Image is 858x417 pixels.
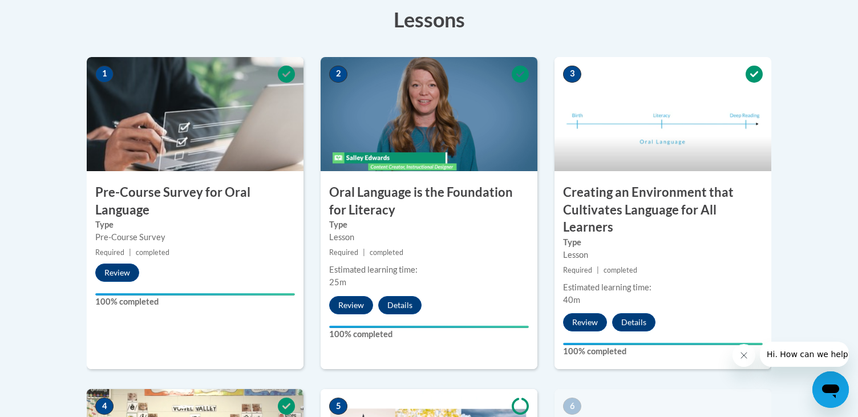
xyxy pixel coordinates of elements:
h3: Creating an Environment that Cultivates Language for All Learners [555,184,771,236]
iframe: Message from company [760,342,849,367]
h3: Oral Language is the Foundation for Literacy [321,184,537,219]
span: completed [604,266,637,274]
iframe: Close message [732,344,755,367]
span: Required [329,248,358,257]
iframe: Button to launch messaging window [812,371,849,408]
span: | [363,248,365,257]
span: Required [563,266,592,274]
span: completed [136,248,169,257]
div: Lesson [563,249,763,261]
button: Details [612,313,655,331]
span: | [129,248,131,257]
button: Details [378,296,422,314]
span: 2 [329,66,347,83]
button: Review [95,264,139,282]
label: Type [563,236,763,249]
div: Your progress [95,293,295,295]
span: 6 [563,398,581,415]
label: Type [95,218,295,231]
label: 100% completed [329,328,529,341]
span: Hi. How can we help? [7,8,92,17]
button: Review [563,313,607,331]
div: Pre-Course Survey [95,231,295,244]
span: 5 [329,398,347,415]
span: Required [95,248,124,257]
button: Review [329,296,373,314]
img: Course Image [87,57,303,171]
div: Lesson [329,231,529,244]
div: Your progress [563,343,763,345]
div: Estimated learning time: [563,281,763,294]
div: Estimated learning time: [329,264,529,276]
span: 3 [563,66,581,83]
label: Type [329,218,529,231]
div: Your progress [329,326,529,328]
h3: Lessons [87,5,771,34]
label: 100% completed [95,295,295,308]
span: 1 [95,66,114,83]
h3: Pre-Course Survey for Oral Language [87,184,303,219]
label: 100% completed [563,345,763,358]
img: Course Image [555,57,771,171]
img: Course Image [321,57,537,171]
span: 25m [329,277,346,287]
span: 4 [95,398,114,415]
span: | [597,266,599,274]
span: 40m [563,295,580,305]
span: completed [370,248,403,257]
